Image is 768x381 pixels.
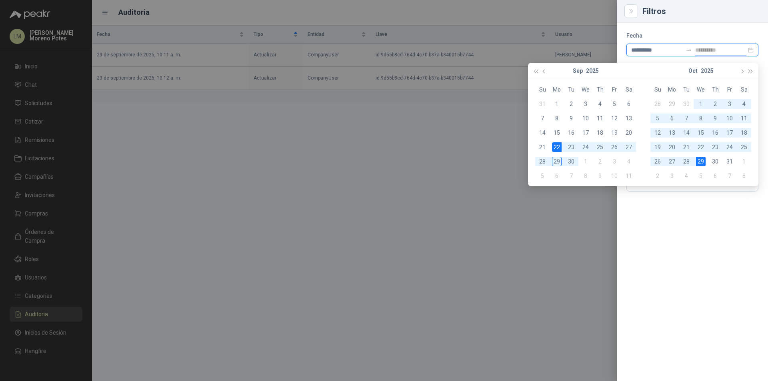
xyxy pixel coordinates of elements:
[667,171,677,181] div: 3
[682,114,691,123] div: 7
[696,114,706,123] div: 8
[550,111,564,126] td: 2025-09-08
[696,171,706,181] div: 5
[737,169,751,183] td: 2025-11-08
[624,171,634,181] div: 11
[552,171,562,181] div: 6
[593,111,607,126] td: 2025-09-11
[694,126,708,140] td: 2025-10-15
[624,142,634,152] div: 27
[679,154,694,169] td: 2025-10-28
[708,126,722,140] td: 2025-10-16
[564,97,578,111] td: 2025-09-02
[722,169,737,183] td: 2025-11-07
[610,142,619,152] div: 26
[665,82,679,97] th: Mo
[552,128,562,138] div: 15
[595,171,605,181] div: 9
[622,126,636,140] td: 2025-09-20
[566,157,576,166] div: 30
[535,111,550,126] td: 2025-09-07
[679,97,694,111] td: 2025-09-30
[566,128,576,138] div: 16
[737,97,751,111] td: 2025-10-04
[550,140,564,154] td: 2025-09-22
[581,114,590,123] div: 10
[667,128,677,138] div: 13
[708,82,722,97] th: Th
[595,99,605,109] div: 4
[665,97,679,111] td: 2025-09-29
[552,142,562,152] div: 22
[653,128,662,138] div: 12
[688,63,698,79] button: Oct
[578,126,593,140] td: 2025-09-17
[653,114,662,123] div: 5
[708,97,722,111] td: 2025-10-02
[653,99,662,109] div: 28
[650,126,665,140] td: 2025-10-12
[710,171,720,181] div: 6
[679,111,694,126] td: 2025-10-07
[708,111,722,126] td: 2025-10-09
[622,140,636,154] td: 2025-09-27
[624,99,634,109] div: 6
[538,128,547,138] div: 14
[722,82,737,97] th: Fr
[566,114,576,123] div: 9
[739,99,749,109] div: 4
[696,157,706,166] div: 29
[581,99,590,109] div: 3
[679,140,694,154] td: 2025-10-21
[626,32,758,39] h3: Fecha
[708,154,722,169] td: 2025-10-30
[722,111,737,126] td: 2025-10-10
[725,99,734,109] div: 3
[682,157,691,166] div: 28
[593,97,607,111] td: 2025-09-04
[650,111,665,126] td: 2025-10-05
[564,82,578,97] th: Tu
[650,154,665,169] td: 2025-10-26
[665,169,679,183] td: 2025-11-03
[737,126,751,140] td: 2025-10-18
[622,82,636,97] th: Sa
[679,82,694,97] th: Tu
[725,114,734,123] div: 10
[696,128,706,138] div: 15
[679,169,694,183] td: 2025-11-04
[696,99,706,109] div: 1
[564,140,578,154] td: 2025-09-23
[564,154,578,169] td: 2025-09-30
[624,157,634,166] div: 4
[725,128,734,138] div: 17
[610,128,619,138] div: 19
[694,169,708,183] td: 2025-11-05
[581,171,590,181] div: 8
[552,99,562,109] div: 1
[694,82,708,97] th: We
[578,154,593,169] td: 2025-10-01
[710,114,720,123] div: 9
[581,128,590,138] div: 17
[665,111,679,126] td: 2025-10-06
[737,111,751,126] td: 2025-10-11
[578,111,593,126] td: 2025-09-10
[686,47,692,53] span: swap-right
[653,157,662,166] div: 26
[624,128,634,138] div: 20
[694,140,708,154] td: 2025-10-22
[607,154,622,169] td: 2025-10-03
[665,126,679,140] td: 2025-10-13
[550,154,564,169] td: 2025-09-29
[682,142,691,152] div: 21
[564,169,578,183] td: 2025-10-07
[710,99,720,109] div: 2
[626,6,636,16] button: Close
[538,157,547,166] div: 28
[710,157,720,166] div: 30
[725,157,734,166] div: 31
[653,142,662,152] div: 19
[535,154,550,169] td: 2025-09-28
[535,169,550,183] td: 2025-10-05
